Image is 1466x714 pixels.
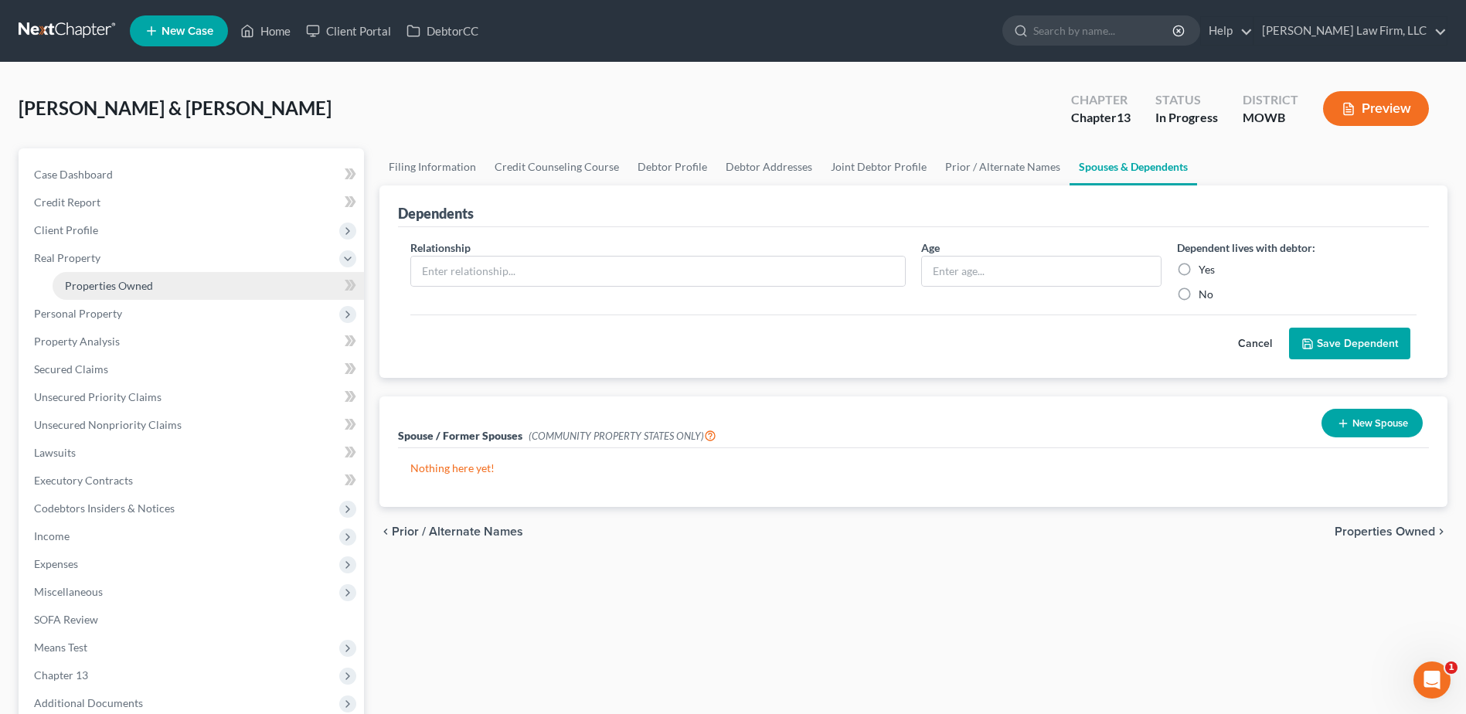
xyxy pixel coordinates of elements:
[1243,109,1298,127] div: MOWB
[716,148,821,185] a: Debtor Addresses
[379,525,392,538] i: chevron_left
[1335,525,1447,538] button: Properties Owned chevron_right
[1445,661,1457,674] span: 1
[34,668,88,682] span: Chapter 13
[22,467,364,495] a: Executory Contracts
[34,362,108,376] span: Secured Claims
[1221,328,1289,359] button: Cancel
[34,223,98,236] span: Client Profile
[22,383,364,411] a: Unsecured Priority Claims
[34,195,100,209] span: Credit Report
[1243,91,1298,109] div: District
[34,557,78,570] span: Expenses
[22,411,364,439] a: Unsecured Nonpriority Claims
[921,240,940,256] label: Age
[1254,17,1447,45] a: [PERSON_NAME] Law Firm, LLC
[65,279,153,292] span: Properties Owned
[34,501,175,515] span: Codebtors Insiders & Notices
[398,429,522,442] span: Spouse / Former Spouses
[398,204,474,223] div: Dependents
[22,189,364,216] a: Credit Report
[410,461,1417,476] p: Nothing here yet!
[34,529,70,542] span: Income
[34,696,143,709] span: Additional Documents
[34,390,162,403] span: Unsecured Priority Claims
[1323,91,1429,126] button: Preview
[392,525,523,538] span: Prior / Alternate Names
[821,148,936,185] a: Joint Debtor Profile
[922,257,1160,286] input: Enter age...
[411,257,905,286] input: Enter relationship...
[34,251,100,264] span: Real Property
[1155,109,1218,127] div: In Progress
[1435,525,1447,538] i: chevron_right
[22,328,364,355] a: Property Analysis
[1289,328,1410,360] button: Save Dependent
[1117,110,1131,124] span: 13
[936,148,1070,185] a: Prior / Alternate Names
[34,613,98,626] span: SOFA Review
[162,25,213,37] span: New Case
[19,97,332,119] span: [PERSON_NAME] & [PERSON_NAME]
[529,430,716,442] span: (COMMUNITY PROPERTY STATES ONLY)
[1199,262,1215,277] label: Yes
[1155,91,1218,109] div: Status
[410,241,471,254] span: Relationship
[1033,16,1175,45] input: Search by name...
[233,17,298,45] a: Home
[34,585,103,598] span: Miscellaneous
[34,307,122,320] span: Personal Property
[1201,17,1253,45] a: Help
[399,17,486,45] a: DebtorCC
[628,148,716,185] a: Debtor Profile
[22,439,364,467] a: Lawsuits
[379,148,485,185] a: Filing Information
[34,641,87,654] span: Means Test
[485,148,628,185] a: Credit Counseling Course
[34,168,113,181] span: Case Dashboard
[1071,109,1131,127] div: Chapter
[1199,287,1213,302] label: No
[22,606,364,634] a: SOFA Review
[22,161,364,189] a: Case Dashboard
[1071,91,1131,109] div: Chapter
[1335,525,1435,538] span: Properties Owned
[1413,661,1451,699] iframe: Intercom live chat
[34,418,182,431] span: Unsecured Nonpriority Claims
[34,474,133,487] span: Executory Contracts
[34,446,76,459] span: Lawsuits
[53,272,364,300] a: Properties Owned
[22,355,364,383] a: Secured Claims
[379,525,523,538] button: chevron_left Prior / Alternate Names
[1070,148,1197,185] a: Spouses & Dependents
[1177,240,1315,256] label: Dependent lives with debtor:
[1321,409,1423,437] button: New Spouse
[34,335,120,348] span: Property Analysis
[298,17,399,45] a: Client Portal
